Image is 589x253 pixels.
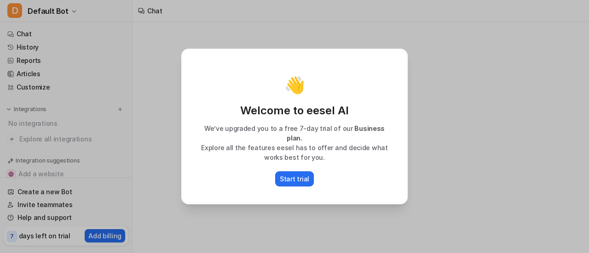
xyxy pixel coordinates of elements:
p: 👋 [284,76,305,94]
p: Welcome to eesel AI [192,103,397,118]
p: Start trial [280,174,309,184]
button: Start trial [275,171,314,186]
p: We’ve upgraded you to a free 7-day trial of our [192,124,397,143]
p: Explore all the features eesel has to offer and decide what works best for you. [192,143,397,162]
